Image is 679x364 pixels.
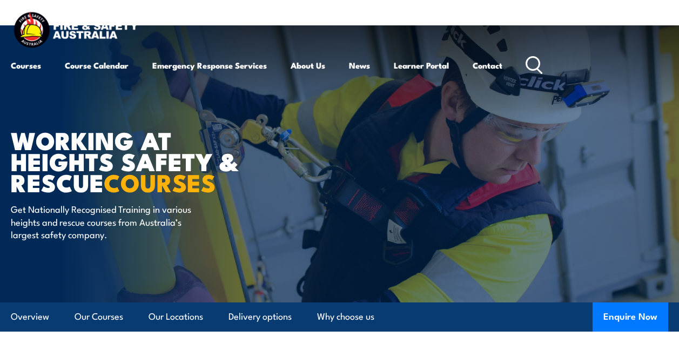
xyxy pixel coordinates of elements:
a: Delivery options [228,302,292,331]
a: Emergency Response Services [152,52,267,78]
a: Course Calendar [65,52,129,78]
a: Courses [11,52,41,78]
h1: WORKING AT HEIGHTS SAFETY & RESCUE [11,129,278,192]
a: Contact [473,52,502,78]
p: Get Nationally Recognised Training in various heights and rescue courses from Australia’s largest... [11,203,208,240]
a: Our Courses [75,302,123,331]
a: Overview [11,302,49,331]
a: Our Locations [149,302,203,331]
a: Learner Portal [394,52,449,78]
a: About Us [291,52,325,78]
a: Why choose us [317,302,374,331]
button: Enquire Now [593,302,668,332]
strong: COURSES [104,163,216,200]
a: News [349,52,370,78]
